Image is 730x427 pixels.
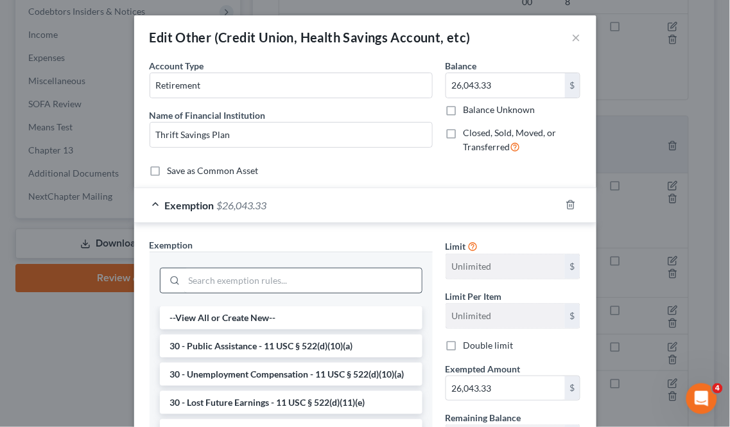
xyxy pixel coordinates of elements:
iframe: Intercom live chat [686,383,717,414]
label: Limit Per Item [446,290,502,303]
label: Double limit [464,339,514,352]
span: $26,043.33 [217,199,267,211]
input: -- [446,254,565,279]
label: Save as Common Asset [168,164,259,177]
label: Account Type [150,59,204,73]
li: 30 - Lost Future Earnings - 11 USC § 522(d)(11)(e) [160,391,422,414]
li: 30 - Public Assistance - 11 USC § 522(d)(10)(a) [160,335,422,358]
div: $ [565,376,580,401]
input: Enter name... [150,123,432,147]
span: Limit [446,241,466,252]
div: $ [565,254,580,279]
li: --View All or Create New-- [160,306,422,329]
div: Edit Other (Credit Union, Health Savings Account, etc) [150,28,471,46]
div: $ [565,304,580,328]
label: Remaining Balance [446,411,521,424]
span: Exemption [165,199,214,211]
span: Exemption [150,240,193,250]
li: 30 - Unemployment Compensation - 11 USC § 522(d)(10)(a) [160,363,422,386]
span: Closed, Sold, Moved, or Transferred [464,127,557,152]
input: 0.00 [446,376,565,401]
div: $ [565,73,580,98]
label: Balance Unknown [464,103,535,116]
button: × [572,30,581,45]
span: Name of Financial Institution [150,110,266,121]
input: 0.00 [446,73,565,98]
span: Exempted Amount [446,363,521,374]
input: -- [446,304,565,328]
input: Search exemption rules... [184,268,422,293]
span: 4 [713,383,723,394]
label: Balance [446,59,477,73]
input: Credit Union, HSA, etc [150,73,432,98]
